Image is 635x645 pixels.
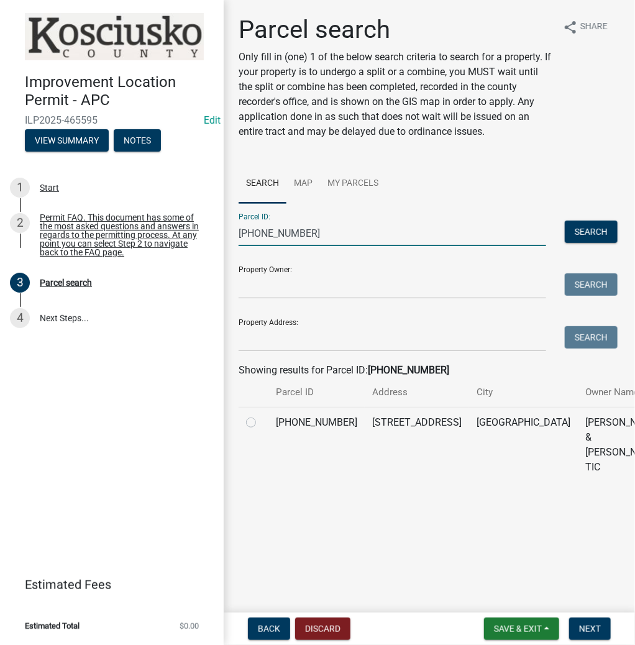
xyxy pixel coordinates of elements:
[40,278,92,287] div: Parcel search
[40,183,59,192] div: Start
[494,624,542,634] span: Save & Exit
[365,378,469,407] th: Address
[565,326,618,349] button: Search
[469,407,578,482] td: [GEOGRAPHIC_DATA]
[469,378,578,407] th: City
[180,622,199,630] span: $0.00
[25,136,109,146] wm-modal-confirm: Summary
[295,618,350,640] button: Discard
[268,407,365,482] td: [PHONE_NUMBER]
[565,221,618,243] button: Search
[365,407,469,482] td: [STREET_ADDRESS]
[10,572,204,597] a: Estimated Fees
[258,624,280,634] span: Back
[10,308,30,328] div: 4
[10,273,30,293] div: 3
[204,114,221,126] wm-modal-confirm: Edit Application Number
[239,164,286,204] a: Search
[25,73,214,109] h4: Improvement Location Permit - APC
[563,20,578,35] i: share
[268,378,365,407] th: Parcel ID
[248,618,290,640] button: Back
[114,136,161,146] wm-modal-confirm: Notes
[320,164,386,204] a: My Parcels
[114,129,161,152] button: Notes
[239,363,620,378] div: Showing results for Parcel ID:
[580,20,608,35] span: Share
[10,178,30,198] div: 1
[368,364,449,376] strong: [PHONE_NUMBER]
[25,129,109,152] button: View Summary
[565,273,618,296] button: Search
[10,213,30,233] div: 2
[484,618,559,640] button: Save & Exit
[553,15,618,39] button: shareShare
[286,164,320,204] a: Map
[25,622,80,630] span: Estimated Total
[569,618,611,640] button: Next
[25,13,204,60] img: Kosciusko County, Indiana
[25,114,199,126] span: ILP2025-465595
[239,15,553,45] h1: Parcel search
[40,213,204,257] div: Permit FAQ. This document has some of the most asked questions and answers in regards to the perm...
[239,50,553,139] p: Only fill in (one) 1 of the below search criteria to search for a property. If your property is t...
[204,114,221,126] a: Edit
[579,624,601,634] span: Next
